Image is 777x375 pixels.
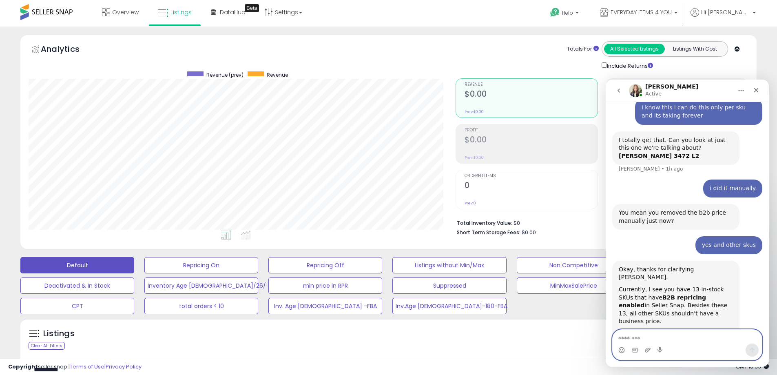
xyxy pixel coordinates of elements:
h2: 0 [465,181,598,192]
span: Listings [170,8,192,16]
small: Prev: 0 [465,201,476,206]
small: Prev: $0.00 [465,109,484,114]
button: Inv. Age [DEMOGRAPHIC_DATA] -FBA [268,298,382,314]
div: Totals For [567,45,599,53]
div: seller snap | | [8,363,142,371]
i: Get Help [550,7,560,18]
b: Short Term Storage Fees: [457,229,520,236]
span: EVERYDAY ITEMS 4 YOU [611,8,672,16]
span: Hi [PERSON_NAME] [701,8,750,16]
h2: $0.00 [465,135,598,146]
span: DataHub [220,8,246,16]
button: Listings without Min/Max [392,257,506,273]
a: Hi [PERSON_NAME] [691,8,756,27]
span: Revenue [267,71,288,78]
button: min price in RPR [268,277,382,294]
button: total orders < 10 [144,298,258,314]
span: Ordered Items [465,174,598,178]
iframe: Intercom live chat [606,80,769,367]
li: $0 [457,217,742,227]
button: Inv.Age [DEMOGRAPHIC_DATA]-180-FBA [392,298,506,314]
div: Include Returns [595,61,663,70]
div: Clear All Filters [29,342,65,350]
strong: Copyright [8,363,38,371]
span: $0.00 [522,229,536,236]
b: Total Inventory Value: [457,220,512,226]
span: Profit [465,128,598,133]
button: All Selected Listings [604,44,665,54]
h5: Listings [43,328,75,339]
button: Deactivated & In Stock [20,277,134,294]
a: Help [544,1,587,27]
span: Overview [112,8,139,16]
small: Prev: $0.00 [465,155,484,160]
button: Listings With Cost [664,44,725,54]
div: Tooltip anchor [245,4,259,12]
span: Revenue (prev) [206,71,244,78]
h5: Analytics [41,43,95,57]
button: Repricing Off [268,257,382,273]
button: MinMaxSalePrice [517,277,631,294]
h2: $0.00 [465,89,598,100]
span: Revenue [465,82,598,87]
button: Repricing On [144,257,258,273]
button: Default [20,257,134,273]
button: Inventory Age [DEMOGRAPHIC_DATA]/26/ [144,277,258,294]
button: CPT [20,298,134,314]
button: Suppressed [392,277,506,294]
button: Non Competitive [517,257,631,273]
span: Help [562,9,573,16]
